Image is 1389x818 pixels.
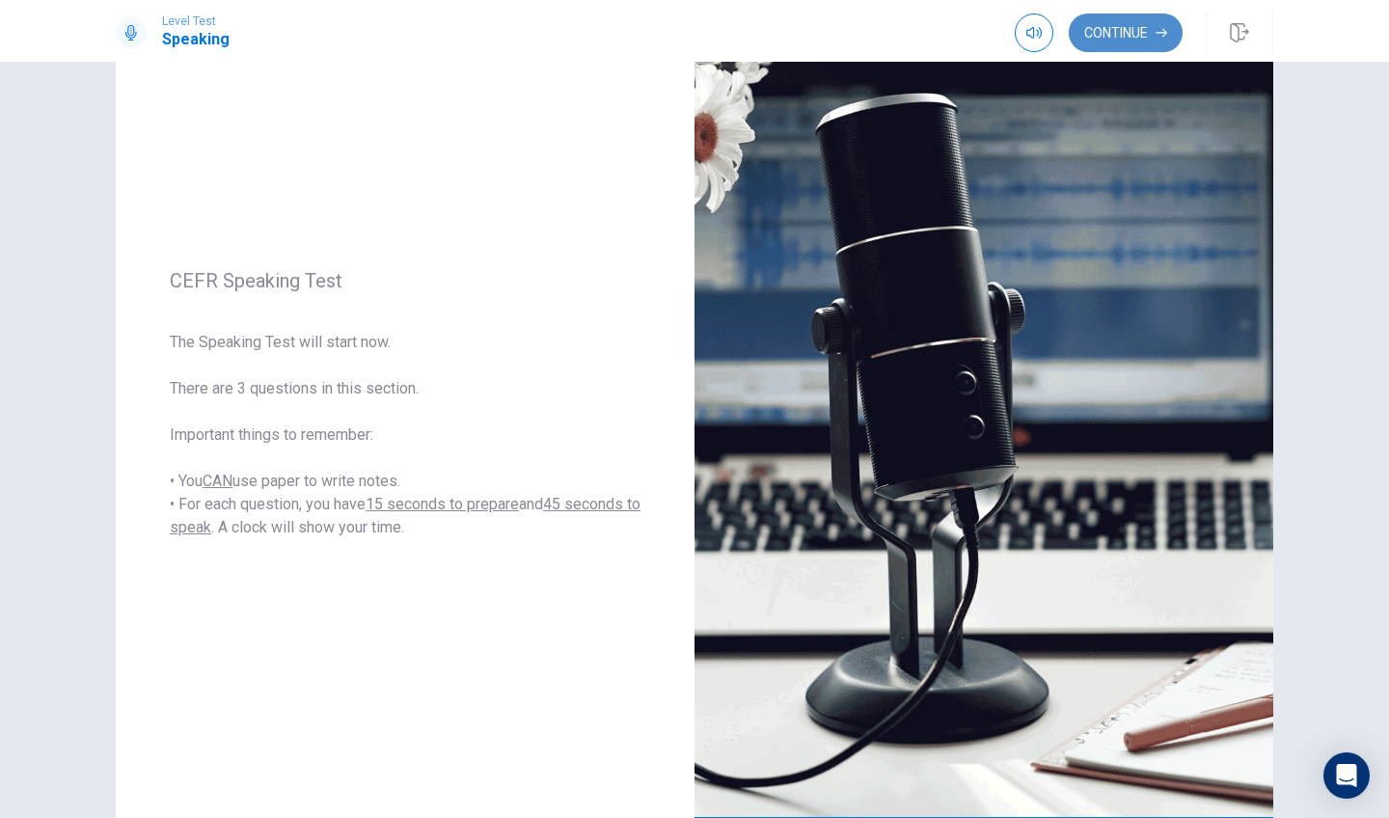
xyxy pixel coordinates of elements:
u: CAN [203,472,232,490]
div: Open Intercom Messenger [1323,752,1370,799]
u: 15 seconds to prepare [366,495,519,513]
span: The Speaking Test will start now. There are 3 questions in this section. Important things to reme... [170,331,640,539]
button: Continue [1069,14,1183,52]
span: Level Test [162,14,230,28]
span: CEFR Speaking Test [170,269,640,292]
h1: Speaking [162,28,230,51]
